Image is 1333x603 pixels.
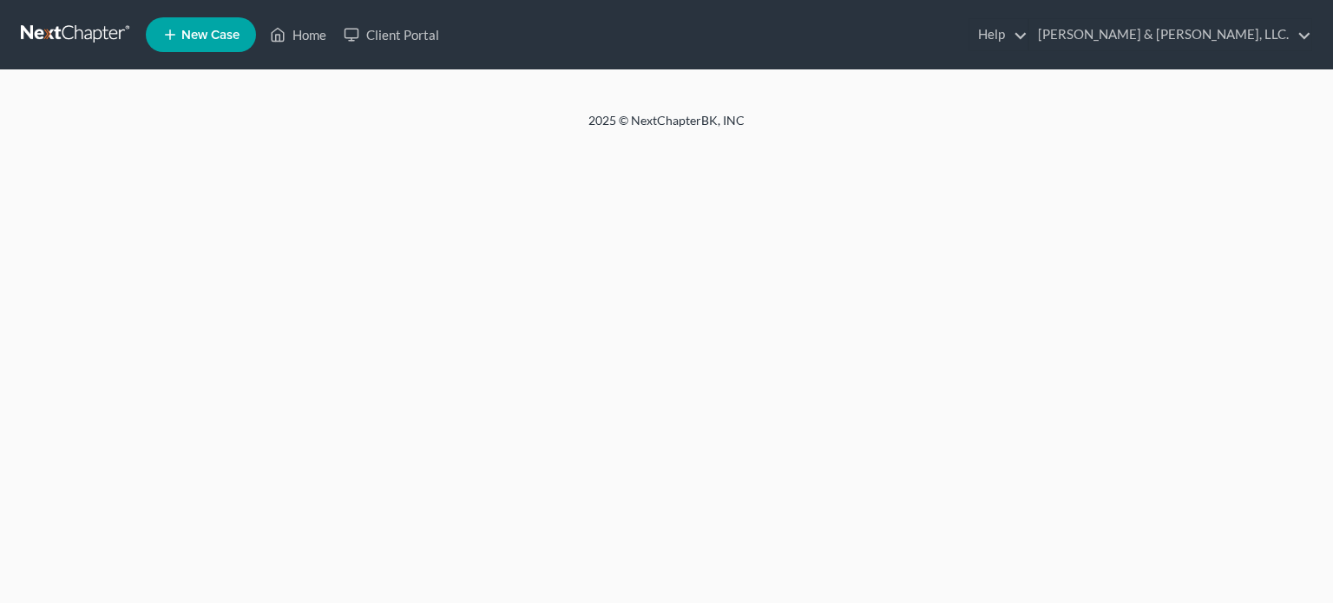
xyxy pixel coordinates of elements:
[335,19,448,50] a: Client Portal
[146,17,256,52] new-legal-case-button: New Case
[172,112,1161,143] div: 2025 © NextChapterBK, INC
[969,19,1028,50] a: Help
[1029,19,1311,50] a: [PERSON_NAME] & [PERSON_NAME], LLC.
[261,19,335,50] a: Home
